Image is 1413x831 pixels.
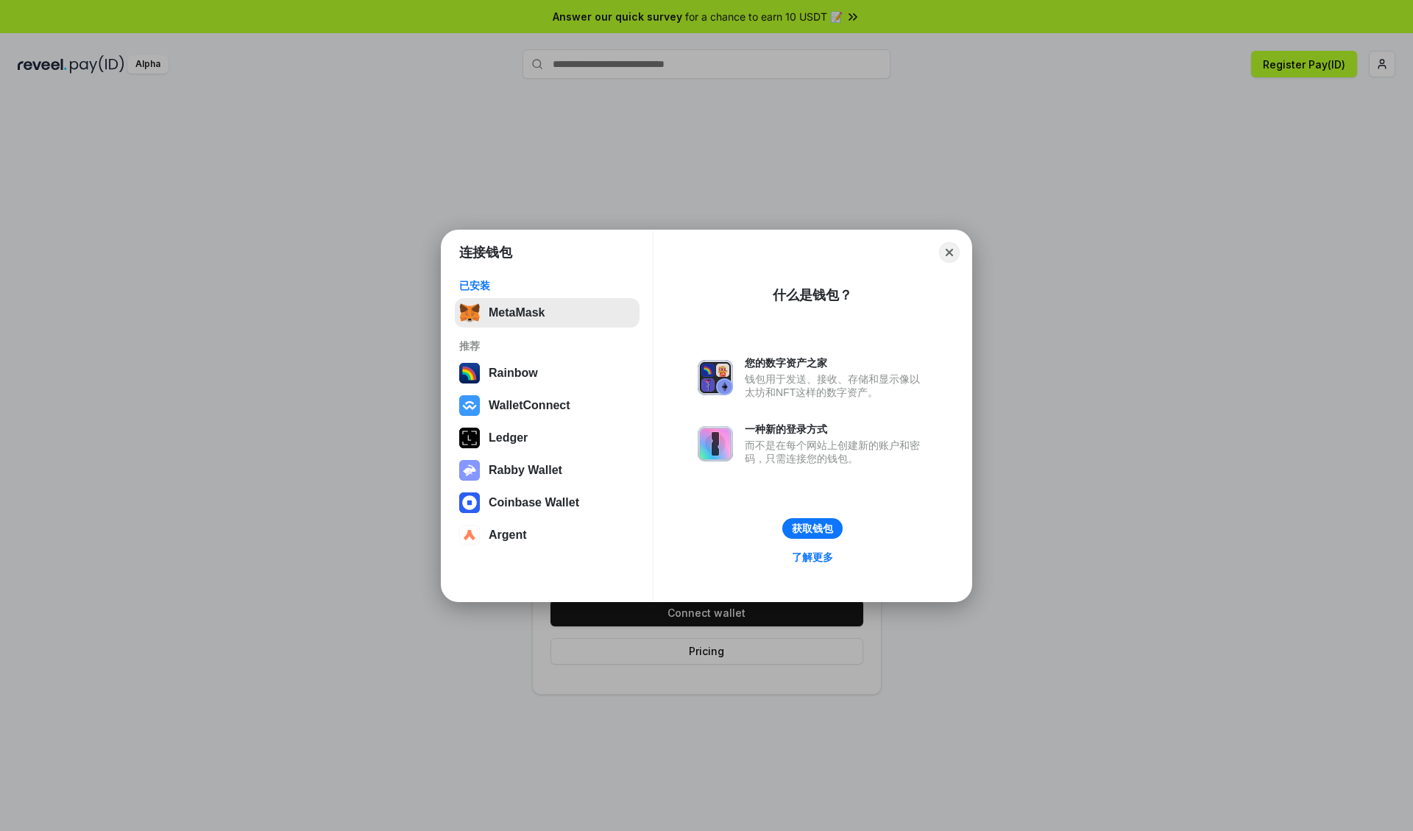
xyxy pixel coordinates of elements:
[459,460,480,481] img: svg+xml,%3Csvg%20xmlns%3D%22http%3A%2F%2Fwww.w3.org%2F2000%2Fsvg%22%20fill%3D%22none%22%20viewBox...
[459,244,512,261] h1: 连接钱包
[698,360,733,395] img: svg+xml,%3Csvg%20xmlns%3D%22http%3A%2F%2Fwww.w3.org%2F2000%2Fsvg%22%20fill%3D%22none%22%20viewBox...
[459,363,480,383] img: svg+xml,%3Csvg%20width%3D%22120%22%20height%3D%22120%22%20viewBox%3D%220%200%20120%20120%22%20fil...
[783,548,842,567] a: 了解更多
[455,391,640,420] button: WalletConnect
[782,518,843,539] button: 获取钱包
[489,306,545,319] div: MetaMask
[489,528,527,542] div: Argent
[745,372,927,399] div: 钱包用于发送、接收、存储和显示像以太坊和NFT这样的数字资产。
[455,423,640,453] button: Ledger
[489,464,562,477] div: Rabby Wallet
[489,431,528,445] div: Ledger
[459,492,480,513] img: svg+xml,%3Csvg%20width%3D%2228%22%20height%3D%2228%22%20viewBox%3D%220%200%2028%2028%22%20fill%3D...
[745,356,927,369] div: 您的数字资产之家
[745,439,927,465] div: 而不是在每个网站上创建新的账户和密码，只需连接您的钱包。
[455,298,640,328] button: MetaMask
[455,456,640,485] button: Rabby Wallet
[792,522,833,535] div: 获取钱包
[459,303,480,323] img: svg+xml,%3Csvg%20fill%3D%22none%22%20height%3D%2233%22%20viewBox%3D%220%200%2035%2033%22%20width%...
[745,422,927,436] div: 一种新的登录方式
[792,551,833,564] div: 了解更多
[459,279,635,292] div: 已安装
[939,242,960,263] button: Close
[489,367,538,380] div: Rainbow
[459,339,635,353] div: 推荐
[489,399,570,412] div: WalletConnect
[459,428,480,448] img: svg+xml,%3Csvg%20xmlns%3D%22http%3A%2F%2Fwww.w3.org%2F2000%2Fsvg%22%20width%3D%2228%22%20height%3...
[455,520,640,550] button: Argent
[489,496,579,509] div: Coinbase Wallet
[459,395,480,416] img: svg+xml,%3Csvg%20width%3D%2228%22%20height%3D%2228%22%20viewBox%3D%220%200%2028%2028%22%20fill%3D...
[459,525,480,545] img: svg+xml,%3Csvg%20width%3D%2228%22%20height%3D%2228%22%20viewBox%3D%220%200%2028%2028%22%20fill%3D...
[698,426,733,462] img: svg+xml,%3Csvg%20xmlns%3D%22http%3A%2F%2Fwww.w3.org%2F2000%2Fsvg%22%20fill%3D%22none%22%20viewBox...
[455,358,640,388] button: Rainbow
[773,286,852,304] div: 什么是钱包？
[455,488,640,517] button: Coinbase Wallet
